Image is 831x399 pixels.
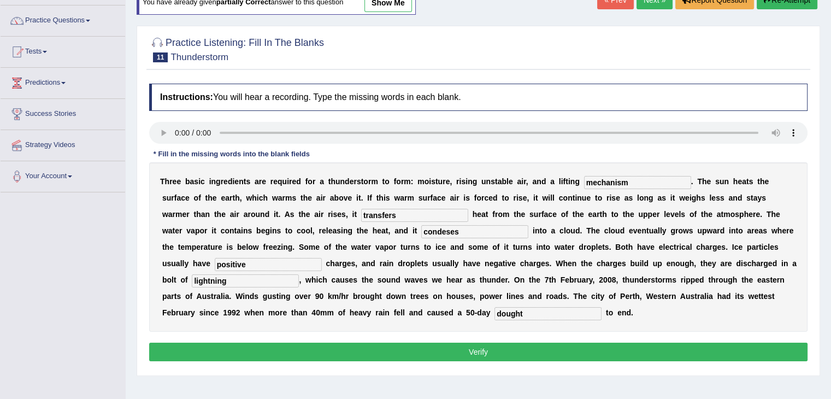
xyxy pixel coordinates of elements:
[644,193,649,202] b: n
[639,193,644,202] b: o
[276,210,279,219] b: t
[361,193,363,202] b: .
[394,177,397,186] b: f
[298,210,301,219] b: t
[182,210,186,219] b: e
[561,177,563,186] b: i
[570,177,575,186] b: n
[354,210,357,219] b: t
[465,193,470,202] b: s
[733,177,738,186] b: h
[523,177,526,186] b: r
[637,193,639,202] b: l
[330,193,334,202] b: a
[296,177,301,186] b: d
[516,193,518,202] b: i
[697,177,702,186] b: T
[606,193,609,202] b: r
[706,177,711,186] b: e
[314,210,319,219] b: a
[175,210,182,219] b: m
[215,258,322,271] input: blank
[521,177,523,186] b: i
[320,177,324,186] b: a
[230,210,234,219] b: a
[260,210,265,219] b: n
[333,210,337,219] b: s
[481,193,484,202] b: r
[335,177,340,186] b: u
[255,177,259,186] b: a
[173,210,175,219] b: r
[437,193,441,202] b: c
[746,177,749,186] b: t
[584,176,691,189] input: blank
[724,177,729,186] b: n
[221,193,225,202] b: e
[201,177,205,186] b: c
[367,193,369,202] b: I
[1,161,125,189] a: Your Account
[498,177,502,186] b: a
[229,193,232,202] b: r
[361,209,468,222] input: blank
[252,193,257,202] b: h
[270,177,273,186] b: r
[568,193,573,202] b: n
[463,193,465,202] b: i
[322,193,325,202] b: r
[273,177,278,186] b: e
[216,177,221,186] b: g
[209,177,211,186] b: i
[287,177,289,186] b: i
[321,210,323,219] b: r
[552,193,555,202] b: l
[176,193,181,202] b: a
[720,193,724,202] b: s
[474,193,477,202] b: f
[371,177,378,186] b: m
[255,210,260,219] b: u
[670,193,673,202] b: i
[494,307,602,320] input: blank
[194,177,198,186] b: s
[702,177,707,186] b: h
[733,193,738,202] b: n
[385,177,390,186] b: o
[292,177,296,186] b: e
[386,193,390,202] b: s
[757,193,762,202] b: y
[334,193,339,202] b: b
[425,177,429,186] b: o
[358,193,361,202] b: t
[1,130,125,157] a: Strategy Videos
[363,177,368,186] b: o
[751,193,753,202] b: t
[468,177,473,186] b: n
[173,177,177,186] b: e
[728,193,733,202] b: a
[259,193,263,202] b: c
[435,177,438,186] b: t
[417,177,424,186] b: m
[559,193,563,202] b: c
[149,149,314,160] div: * Fill in the missing words into the blank fields
[396,177,401,186] b: o
[165,177,170,186] b: h
[679,193,685,202] b: w
[715,177,720,186] b: s
[282,193,285,202] b: r
[526,177,528,186] b: ,
[289,177,292,186] b: r
[746,193,751,202] b: s
[443,177,445,186] b: r
[598,193,603,202] b: o
[181,193,185,202] b: c
[488,193,493,202] b: e
[186,210,189,219] b: r
[419,193,423,202] b: s
[292,193,296,202] b: s
[282,177,287,186] b: u
[357,177,361,186] b: s
[709,193,711,202] b: l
